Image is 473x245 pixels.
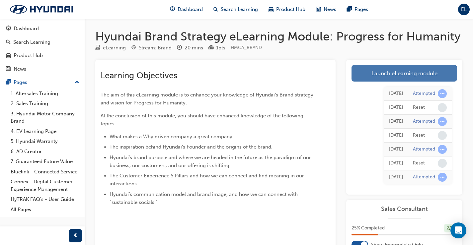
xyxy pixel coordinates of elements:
div: Points [208,44,225,52]
span: learningRecordVerb_ATTEMPT-icon [438,173,447,182]
span: 25 % Completed [352,224,385,232]
span: search-icon [6,39,11,45]
span: What makes a Why driven company a great company. [110,134,234,140]
button: DashboardSearch LearningProduct HubNews [3,21,82,76]
a: Connex - Digital Customer Experience Management [8,177,82,194]
a: search-iconSearch Learning [208,3,263,16]
span: Hyundai’s communication model and brand image, and how we can connect with “sustainable socials.” [110,191,299,205]
span: learningResourceType_ELEARNING-icon [95,45,100,51]
a: Bluelink - Connected Service [8,167,82,177]
span: News [324,6,336,13]
span: clock-icon [177,45,182,51]
a: 7. Guaranteed Future Value [8,156,82,167]
button: Pages [3,76,82,89]
span: prev-icon [73,232,78,240]
span: learningRecordVerb_NONE-icon [438,159,447,168]
span: podium-icon [208,45,213,51]
span: At the conclusion of this module, you should have enhanced knowledge of the following topics: [101,113,305,127]
span: Hyundai’s brand purpose and where we are headed in the future as the paradigm of our business, ou... [110,154,312,168]
button: EL [458,4,470,15]
div: Attempted [413,146,435,153]
span: learningRecordVerb_NONE-icon [438,131,447,140]
div: Attempted [413,118,435,125]
span: Pages [355,6,368,13]
div: 1 pts [216,44,225,52]
span: EL [461,6,467,13]
div: eLearning [103,44,126,52]
a: pages-iconPages [342,3,373,16]
a: car-iconProduct Hub [263,3,311,16]
span: car-icon [6,53,11,59]
a: HyTRAK FAQ's - User Guide [8,194,82,205]
span: learningRecordVerb_ATTEMPT-icon [438,117,447,126]
div: News [14,65,26,73]
a: 3. Hyundai Motor Company Brand [8,109,82,126]
a: 2. Sales Training [8,98,82,109]
div: 20 mins [185,44,203,52]
div: Attempted [413,91,435,97]
a: 6. AD Creator [8,147,82,157]
div: Pages [14,79,27,86]
div: Dashboard [14,25,39,32]
span: Product Hub [276,6,305,13]
span: guage-icon [170,5,175,14]
div: Duration [177,44,203,52]
a: Dashboard [3,23,82,35]
span: news-icon [6,66,11,72]
span: car-icon [269,5,274,14]
a: Sales Consultant [352,205,457,213]
a: 1. Aftersales Training [8,89,82,99]
span: Learning Objectives [101,70,177,81]
span: learningRecordVerb_ATTEMPT-icon [438,89,447,98]
span: learningRecordVerb_NONE-icon [438,103,447,112]
a: News [3,63,82,75]
div: Fri Aug 01 2025 11:21:49 GMT+1000 (Australian Eastern Standard Time) [389,159,403,167]
h1: Hyundai Brand Strategy eLearning Module: Progress for Humanity [95,29,462,44]
span: up-icon [75,78,79,87]
div: Tue Sep 23 2025 11:40:45 GMT+1000 (Australian Eastern Standard Time) [389,104,403,111]
div: Product Hub [14,52,43,59]
div: 2 / 8 [444,224,456,233]
span: search-icon [213,5,218,14]
div: Thu Jul 31 2025 10:20:14 GMT+1000 (Australian Eastern Standard Time) [389,173,403,181]
span: Learning resource code [231,45,262,50]
span: The inspiration behind Hyundai’s Founder and the origins of the brand. [110,144,273,150]
span: The Customer Experience 5 Pillars and how we can connect and find meaning in our interactions. [110,173,305,187]
div: Wed Aug 06 2025 09:30:25 GMT+1000 (Australian Eastern Standard Time) [389,132,403,139]
span: Dashboard [178,6,203,13]
span: target-icon [131,45,136,51]
span: Search Learning [221,6,258,13]
div: Attempted [413,174,435,180]
a: 5. Hyundai Warranty [8,136,82,147]
a: news-iconNews [311,3,342,16]
img: Trak [3,2,80,16]
a: Product Hub [3,49,82,62]
span: news-icon [316,5,321,14]
div: Wed Aug 06 2025 09:30:27 GMT+1000 (Australian Eastern Standard Time) [389,118,403,125]
div: Search Learning [13,38,50,46]
div: Reset [413,104,425,111]
div: Reset [413,160,425,166]
div: Tue Sep 23 2025 11:40:48 GMT+1000 (Australian Eastern Standard Time) [389,90,403,97]
span: guage-icon [6,26,11,32]
span: The aim of this eLearning module is to enhance your knowledge of Hyundai’s Brand strategy and vis... [101,92,315,106]
div: Reset [413,132,425,139]
div: Stream [131,44,172,52]
span: pages-icon [6,80,11,86]
a: guage-iconDashboard [165,3,208,16]
a: Search Learning [3,36,82,48]
a: Launch eLearning module [352,65,457,82]
div: Open Intercom Messenger [450,222,466,238]
span: learningRecordVerb_ATTEMPT-icon [438,145,447,154]
div: Type [95,44,126,52]
span: pages-icon [347,5,352,14]
div: Stream: Brand [139,44,172,52]
a: 4. EV Learning Page [8,126,82,137]
div: Fri Aug 01 2025 11:21:50 GMT+1000 (Australian Eastern Standard Time) [389,146,403,153]
a: All Pages [8,205,82,215]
